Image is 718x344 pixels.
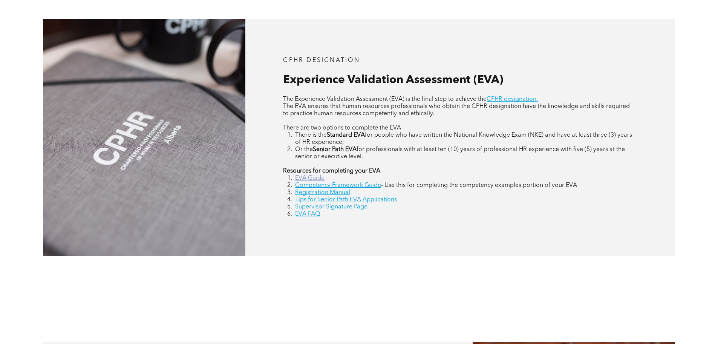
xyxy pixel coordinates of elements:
[327,132,365,138] strong: Standard EVA
[295,132,327,138] span: There is the
[295,190,350,196] a: Registration Manual
[313,147,357,153] strong: Senior Path EVA
[295,204,367,210] a: Supervisor Signature Page
[283,74,503,86] span: Experience Validation Assessment (EVA)
[283,57,360,63] span: CPHR DESIGNATION
[487,96,538,102] a: CPHR designation.
[295,197,397,203] a: Tips for Senior Path EVA Applications
[381,182,577,188] span: - Use this for completing the competency examples portion of your EVA
[295,211,320,217] a: EVA FAQ
[283,96,487,102] span: The Experience Validation Assessment (EVA) is the final step to achieve the
[283,103,630,117] span: The EVA ensures that human resources professionals who obtain the CPHR designation have the knowl...
[295,147,313,153] span: Or the
[283,125,401,131] span: There are two options to complete the EVA
[295,147,625,160] span: for professionals with at least ten (10) years of professional HR experience with five (5) years ...
[283,168,380,174] strong: Resources for completing your EVA
[295,132,632,145] span: for people who have written the National Knowledge Exam (NKE) and have at least three (3) years o...
[295,182,381,188] a: Competency Framework Guide
[295,175,325,181] a: EVA Guide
